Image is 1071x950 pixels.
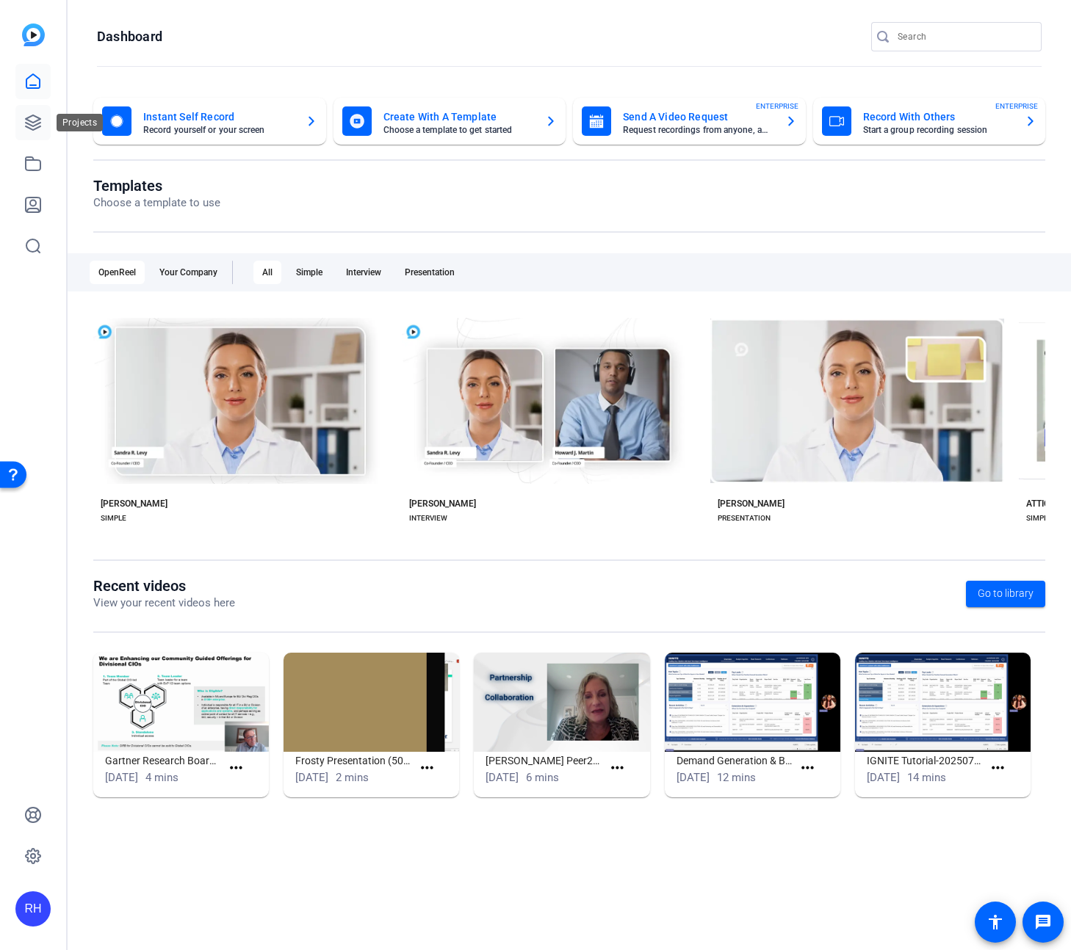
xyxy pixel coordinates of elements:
h1: IGNITE Tutorial-20250721_153001-Meeting Recording [867,752,983,769]
p: Choose a template to use [93,195,220,211]
div: [PERSON_NAME] [718,498,785,510]
span: [DATE] [486,771,519,784]
h1: Recent videos [93,577,235,595]
h1: Gartner Research Board: DCIO Product Update [105,752,221,769]
div: Presentation [396,261,464,284]
mat-icon: message [1034,913,1052,931]
div: [PERSON_NAME] [101,498,167,510]
h1: Templates [93,177,220,195]
mat-card-title: Create With A Template [383,108,534,126]
span: 14 mins [907,771,946,784]
mat-card-subtitle: Request recordings from anyone, anywhere [623,126,773,134]
h1: Frosty Presentation (50466) [295,752,411,769]
button: Record With OthersStart a group recording sessionENTERPRISE [813,98,1046,145]
button: Create With A TemplateChoose a template to get started [333,98,566,145]
span: ENTERPRISE [756,101,798,112]
div: OpenReel [90,261,145,284]
div: INTERVIEW [409,512,447,524]
span: [DATE] [295,771,328,784]
div: Simple [287,261,331,284]
h1: Dashboard [97,28,162,46]
div: Projects [57,114,103,131]
mat-icon: more_horiz [418,759,436,777]
img: Gartner Research Board: DCIO Product Update [93,653,269,752]
mat-card-subtitle: Start a group recording session [863,126,1014,134]
span: 4 mins [145,771,178,784]
mat-icon: more_horiz [227,759,245,777]
img: Demand Generation & Building Pipeline Video [665,653,840,752]
div: All [253,261,281,284]
button: Send A Video RequestRequest recordings from anyone, anywhereENTERPRISE [573,98,806,145]
span: [DATE] [867,771,900,784]
mat-card-subtitle: Choose a template to get started [383,126,534,134]
p: View your recent videos here [93,595,235,612]
mat-icon: accessibility [987,913,1004,931]
mat-icon: more_horiz [608,759,627,777]
a: Go to library [966,581,1045,607]
img: blue-gradient.svg [22,23,45,46]
span: 12 mins [717,771,756,784]
img: IGNITE Tutorial-20250721_153001-Meeting Recording [855,653,1031,752]
mat-card-title: Send A Video Request [623,108,773,126]
div: SIMPLE [1026,512,1052,524]
h1: Demand Generation & Building Pipeline Video [677,752,793,769]
mat-card-subtitle: Record yourself or your screen [143,126,294,134]
h1: [PERSON_NAME] Peer2Peer [486,752,602,769]
span: 2 mins [336,771,369,784]
div: SIMPLE [101,512,126,524]
mat-card-title: Record With Others [863,108,1014,126]
span: [DATE] [677,771,710,784]
span: ENTERPRISE [995,101,1038,112]
div: ATTICUS [1026,498,1061,510]
mat-card-title: Instant Self Record [143,108,294,126]
input: Search [898,28,1030,46]
img: Frosty Presentation (50466) [284,653,459,752]
div: [PERSON_NAME] [409,498,476,510]
span: [DATE] [105,771,138,784]
div: RH [15,891,51,927]
button: Instant Self RecordRecord yourself or your screen [93,98,326,145]
img: Tracy Orr Peer2Peer [474,653,649,752]
span: 6 mins [526,771,559,784]
div: PRESENTATION [718,512,771,524]
mat-icon: more_horiz [798,759,817,777]
div: Your Company [151,261,226,284]
mat-icon: more_horiz [989,759,1007,777]
span: Go to library [978,586,1034,601]
div: Interview [337,261,390,284]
